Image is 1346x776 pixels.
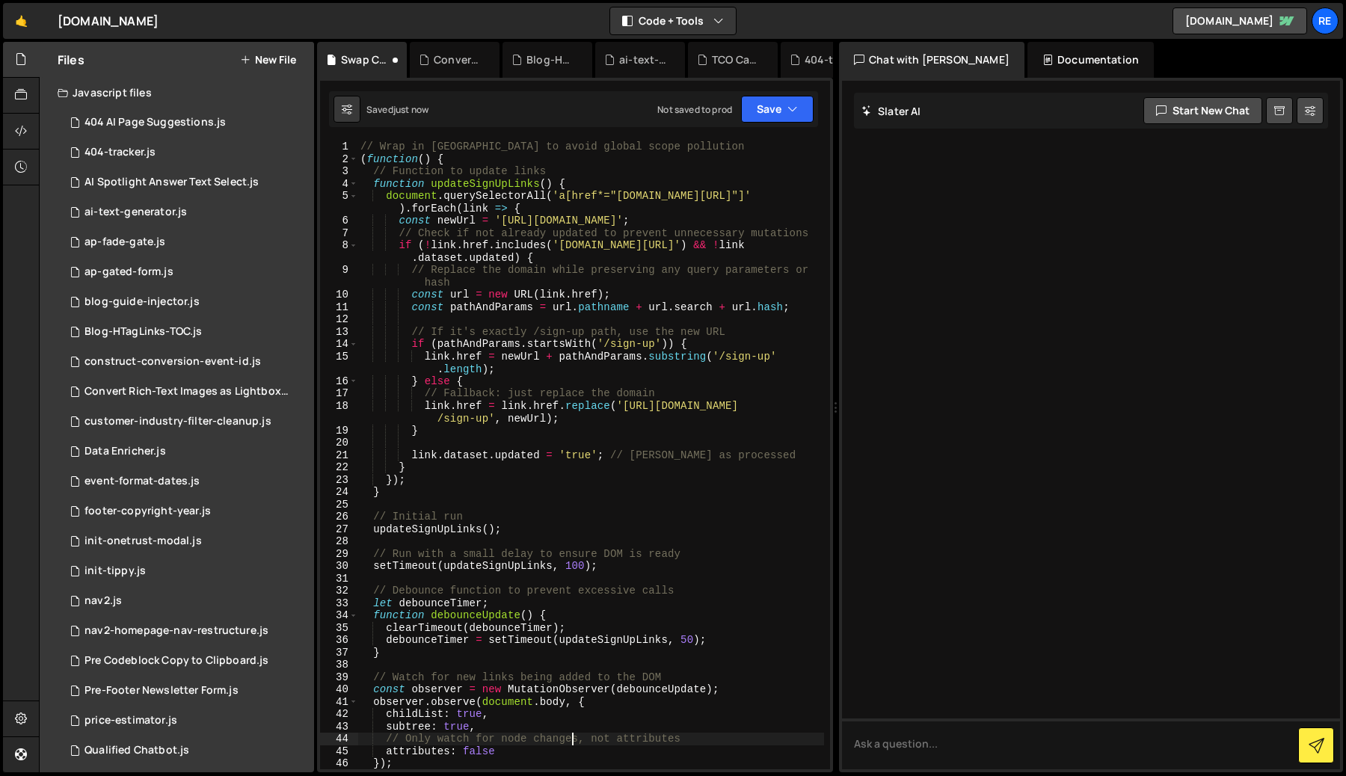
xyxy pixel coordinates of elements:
div: 404-tracker.js [84,146,156,159]
div: 10151/33673.js [58,167,314,197]
div: 10151/34934.js [58,108,314,138]
h2: Slater AI [861,104,921,118]
div: construct-conversion-event-id.js [84,355,261,369]
div: Convert Rich-Text Images as Lightbox.js [434,52,482,67]
div: 10151/27600.js [58,317,314,347]
div: 42 [320,708,358,721]
div: 1 [320,141,358,153]
div: 10151/23089.js [58,556,314,586]
div: 44 [320,733,358,745]
div: customer-industry-filter-cleanup.js [84,415,271,428]
div: 404 AI Page Suggestions.js [84,116,226,129]
div: 24 [320,486,358,499]
div: footer-copyright-year.js [84,505,211,518]
div: Javascript files [40,78,314,108]
div: 10151/34164.js [58,736,314,766]
div: 27 [320,523,358,536]
div: 26 [320,511,358,523]
div: 20 [320,437,358,449]
div: Documentation [1027,42,1154,78]
div: 19 [320,425,358,437]
div: 10151/23752.js [58,138,314,167]
div: 28 [320,535,358,548]
div: 8 [320,239,358,264]
div: 23 [320,474,358,487]
div: init-tippy.js [84,564,146,578]
: 10151/23595.js [58,287,314,317]
div: 46 [320,757,358,770]
div: 10151/22826.js [58,347,314,377]
div: 10151/23981.js [58,407,314,437]
div: Not saved to prod [657,103,732,116]
div: 40 [320,683,358,696]
div: ai-text-generator.js [619,52,667,67]
div: Saved [366,103,428,116]
div: nav2-homepage-nav-restructure.js [84,624,268,638]
div: 38 [320,659,358,671]
div: 10151/23090.js [58,706,314,736]
div: 25 [320,499,358,511]
button: New File [240,54,296,66]
div: 22 [320,461,358,474]
div: Pre Codeblock Copy to Clipboard.js [84,654,268,668]
div: 16 [320,375,358,388]
div: Blog-HTagLinks-TOC.js [84,325,202,339]
div: Blog-HTagLinks-TOC.js [526,52,574,67]
div: 10151/26909.js [58,646,314,676]
div: 41 [320,696,358,709]
a: Re [1312,7,1339,34]
div: Pre-Footer Newsletter Form.js [84,684,239,698]
div: 10151/38154.js [58,526,314,556]
button: Code + Tools [610,7,736,34]
div: just now [393,103,428,116]
div: init-onetrust-modal.js [84,535,202,548]
div: 12 [320,313,358,326]
div: 11 [320,301,358,314]
div: AI Spotlight Answer Text Select.js [84,176,259,189]
div: 36 [320,634,358,647]
div: 5 [320,190,358,215]
div: 37 [320,647,358,659]
div: Convert Rich-Text Images as Lightbox.js [84,385,291,398]
div: 30 [320,560,358,573]
div: 10151/23217.js [58,377,319,407]
div: 404-tracker.js [805,52,852,67]
button: Start new chat [1143,97,1262,124]
div: 35 [320,622,358,635]
div: 10151/30245.js [58,466,314,496]
div: 31 [320,573,358,585]
div: nav2.js [84,594,122,608]
button: Save [741,96,814,123]
div: 10 [320,289,358,301]
div: 13 [320,326,358,339]
div: 10151/25346.js [58,197,314,227]
div: 4 [320,178,358,191]
div: 10151/22845.js [58,586,314,616]
div: 39 [320,671,358,684]
div: Qualified Chatbot.js [84,744,189,757]
div: 34 [320,609,358,622]
div: TCO Calculator JS Fallback (20250221-1501).js [712,52,760,67]
div: 14 [320,338,358,351]
div: 43 [320,721,358,733]
h2: Files [58,52,84,68]
div: 29 [320,548,358,561]
div: 9 [320,264,358,289]
div: event-format-dates.js [84,475,200,488]
div: 15 [320,351,358,375]
div: 18 [320,400,358,425]
div: 3 [320,165,358,178]
div: 10151/27730.js [58,676,314,706]
div: price-estimator.js [84,714,177,727]
a: 🤙 [3,3,40,39]
div: ap-fade-gate.js [84,235,165,249]
div: blog-guide-injector.js [84,295,200,309]
div: ap-gated-form.js [84,265,173,279]
a: [DOMAIN_NAME] [1173,7,1307,34]
div: 10151/26316.js [58,227,314,257]
div: 17 [320,387,358,400]
div: 10151/23596.js [58,496,314,526]
div: 7 [320,227,358,240]
div: ai-text-generator.js [84,206,187,219]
